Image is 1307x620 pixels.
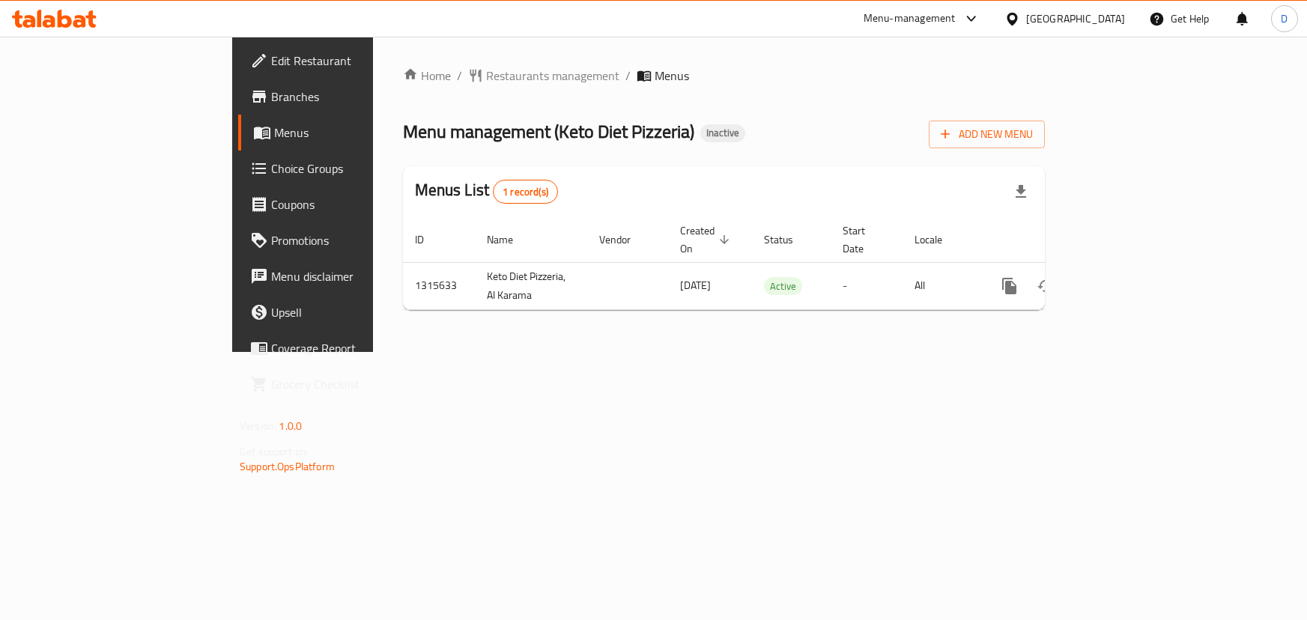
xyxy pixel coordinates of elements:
a: Coupons [238,186,450,222]
span: D [1281,10,1288,27]
span: 1.0.0 [279,416,302,436]
a: Support.OpsPlatform [240,457,335,476]
span: Status [764,231,813,249]
a: Grocery Checklist [238,366,450,402]
span: Get support on: [240,442,309,461]
span: 1 record(s) [494,185,557,199]
a: Menus [238,115,450,151]
span: Menus [655,67,689,85]
span: Grocery Checklist [271,375,438,393]
nav: breadcrumb [403,67,1045,85]
a: Coverage Report [238,330,450,366]
span: Vendor [599,231,650,249]
div: [GEOGRAPHIC_DATA] [1026,10,1125,27]
a: Promotions [238,222,450,258]
div: Menu-management [864,10,956,28]
div: Total records count [493,180,558,204]
a: Upsell [238,294,450,330]
a: Choice Groups [238,151,450,186]
span: Locale [915,231,962,249]
span: Restaurants management [486,67,619,85]
a: Restaurants management [468,67,619,85]
span: Start Date [843,222,885,258]
a: Edit Restaurant [238,43,450,79]
td: - [831,262,903,309]
a: Menu disclaimer [238,258,450,294]
span: Choice Groups [271,159,438,177]
span: Coverage Report [271,339,438,357]
span: Inactive [700,127,745,139]
span: Active [764,278,802,295]
span: Created On [680,222,734,258]
li: / [457,67,462,85]
span: ID [415,231,443,249]
span: [DATE] [680,276,711,295]
button: more [992,268,1028,304]
a: Branches [238,79,450,115]
span: Add New Menu [941,125,1033,144]
span: Branches [271,88,438,106]
td: Keto Diet Pizzeria, Al Karama [475,262,587,309]
span: Edit Restaurant [271,52,438,70]
span: Upsell [271,303,438,321]
span: Menu disclaimer [271,267,438,285]
div: Active [764,277,802,295]
span: Version: [240,416,276,436]
span: Promotions [271,231,438,249]
span: Name [487,231,533,249]
div: Export file [1003,174,1039,210]
span: Coupons [271,195,438,213]
div: Inactive [700,124,745,142]
button: Add New Menu [929,121,1045,148]
h2: Menus List [415,179,558,204]
li: / [625,67,631,85]
table: enhanced table [403,217,1147,310]
span: Menus [274,124,438,142]
td: All [903,262,980,309]
span: Menu management ( Keto Diet Pizzeria ) [403,115,694,148]
th: Actions [980,217,1147,263]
